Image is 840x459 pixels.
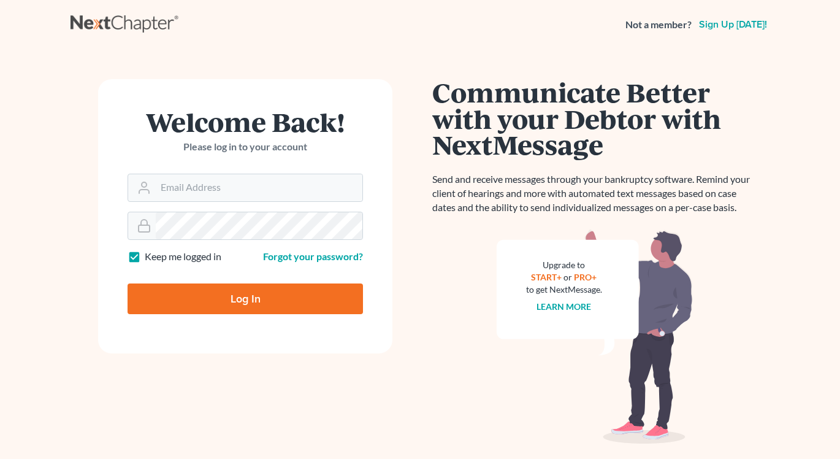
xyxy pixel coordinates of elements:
[497,229,693,444] img: nextmessage_bg-59042aed3d76b12b5cd301f8e5b87938c9018125f34e5fa2b7a6b67550977c72.svg
[128,283,363,314] input: Log In
[526,259,602,271] div: Upgrade to
[263,250,363,262] a: Forgot your password?
[625,18,692,32] strong: Not a member?
[432,172,757,215] p: Send and receive messages through your bankruptcy software. Remind your client of hearings and mo...
[564,272,573,282] span: or
[537,301,592,312] a: Learn more
[432,79,757,158] h1: Communicate Better with your Debtor with NextMessage
[156,174,362,201] input: Email Address
[526,283,602,296] div: to get NextMessage.
[128,140,363,154] p: Please log in to your account
[532,272,562,282] a: START+
[128,109,363,135] h1: Welcome Back!
[575,272,597,282] a: PRO+
[145,250,221,264] label: Keep me logged in
[697,20,769,29] a: Sign up [DATE]!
